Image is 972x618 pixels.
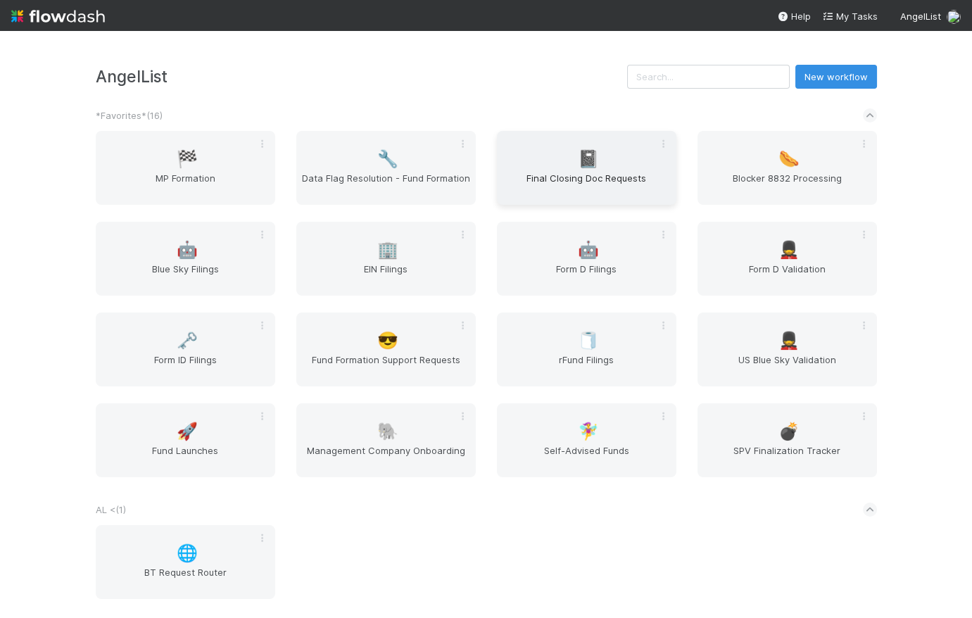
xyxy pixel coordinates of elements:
span: Fund Launches [101,443,270,472]
span: 📓 [578,150,599,168]
span: 🧻 [578,332,599,350]
span: AL < ( 1 ) [96,504,126,515]
img: logo-inverted-e16ddd16eac7371096b0.svg [11,4,105,28]
a: 🏁MP Formation [96,131,275,205]
span: US Blue Sky Validation [703,353,871,381]
span: Form D Validation [703,262,871,290]
span: BT Request Router [101,565,270,593]
a: 🔧Data Flag Resolution - Fund Formation [296,131,476,205]
a: 🚀Fund Launches [96,403,275,477]
span: Final Closing Doc Requests [503,171,671,199]
span: Form ID Filings [101,353,270,381]
a: 🧻rFund Filings [497,313,676,386]
span: 🏢 [377,241,398,259]
span: Blocker 8832 Processing [703,171,871,199]
button: New workflow [795,65,877,89]
a: 🐘Management Company Onboarding [296,403,476,477]
a: 🏢EIN Filings [296,222,476,296]
a: 🌐BT Request Router [96,525,275,599]
span: 💂 [778,332,800,350]
div: Help [777,9,811,23]
a: 🗝️Form ID Filings [96,313,275,386]
span: 🌐 [177,544,198,562]
a: 🤖Form D Filings [497,222,676,296]
span: *Favorites* ( 16 ) [96,110,163,121]
a: 🧚‍♀️Self-Advised Funds [497,403,676,477]
span: MP Formation [101,171,270,199]
span: Form D Filings [503,262,671,290]
a: 📓Final Closing Doc Requests [497,131,676,205]
span: 🤖 [177,241,198,259]
span: 🚀 [177,422,198,441]
span: rFund Filings [503,353,671,381]
span: EIN Filings [302,262,470,290]
a: 💂Form D Validation [698,222,877,296]
span: 🌭 [778,150,800,168]
span: 🔧 [377,150,398,168]
a: 💂US Blue Sky Validation [698,313,877,386]
span: SPV Finalization Tracker [703,443,871,472]
a: 🌭Blocker 8832 Processing [698,131,877,205]
span: 🏁 [177,150,198,168]
span: Management Company Onboarding [302,443,470,472]
span: Self-Advised Funds [503,443,671,472]
a: My Tasks [822,9,878,23]
span: Data Flag Resolution - Fund Formation [302,171,470,199]
span: 💂 [778,241,800,259]
a: 🤖Blue Sky Filings [96,222,275,296]
span: 🤖 [578,241,599,259]
span: Fund Formation Support Requests [302,353,470,381]
input: Search... [627,65,790,89]
span: 🐘 [377,422,398,441]
span: Blue Sky Filings [101,262,270,290]
span: 🗝️ [177,332,198,350]
span: AngelList [900,11,941,22]
a: 💣SPV Finalization Tracker [698,403,877,477]
span: My Tasks [822,11,878,22]
span: 🧚‍♀️ [578,422,599,441]
img: avatar_b467e446-68e1-4310-82a7-76c532dc3f4b.png [947,10,961,24]
a: 😎Fund Formation Support Requests [296,313,476,386]
span: 😎 [377,332,398,350]
span: 💣 [778,422,800,441]
h3: AngelList [96,67,627,86]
